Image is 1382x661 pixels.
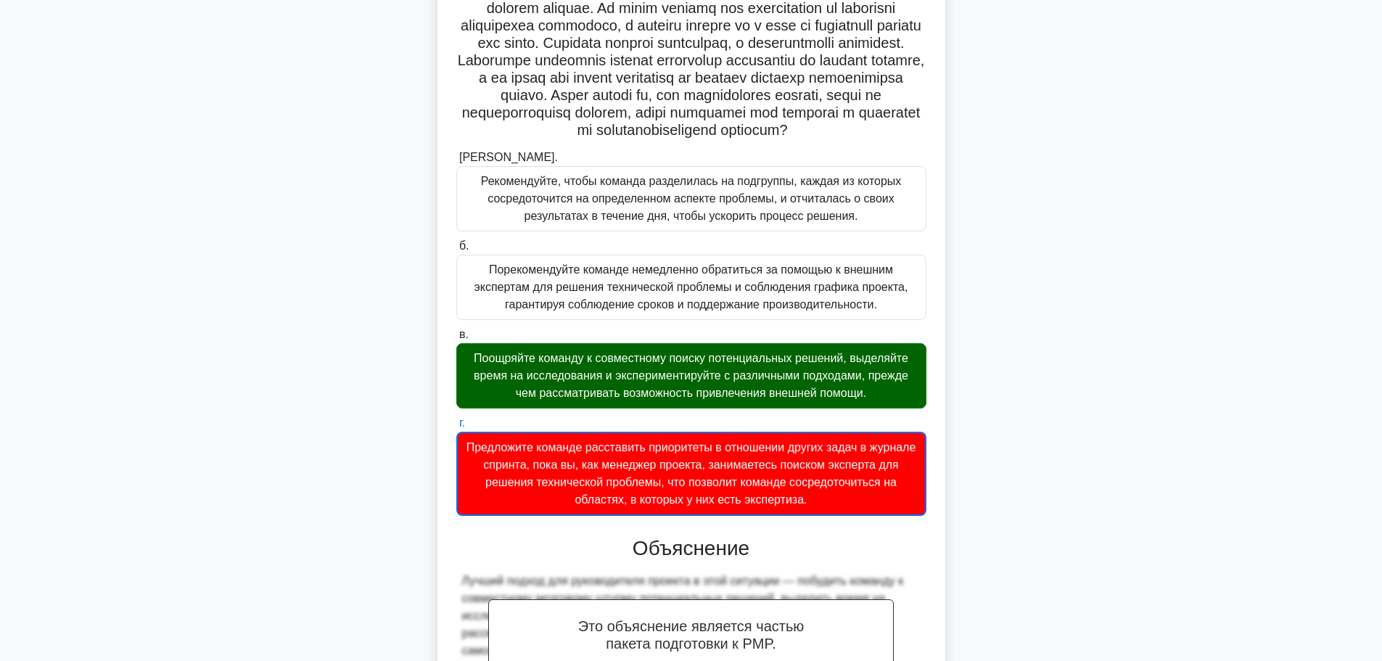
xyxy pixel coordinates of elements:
[459,239,469,252] font: б.
[459,151,558,163] font: [PERSON_NAME].
[633,537,749,559] font: Объяснение
[459,328,469,340] font: в.
[462,575,904,657] font: Лучший подход для руководителя проекта в этой ситуации — побудить команду к совместному мозговому...
[474,263,908,311] font: Порекомендуйте команде немедленно обратиться за помощью к внешним экспертам для решения техническ...
[466,441,916,506] font: Предложите команде расставить приоритеты в отношении других задач в журнале спринта, пока вы, как...
[459,416,465,429] font: г.
[481,175,902,222] font: Рекомендуйте, чтобы команда разделилась на подгруппы, каждая из которых сосредоточится на определ...
[474,352,908,399] font: Поощряйте команду к совместному поиску потенциальных решений, выделяйте время на исследования и э...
